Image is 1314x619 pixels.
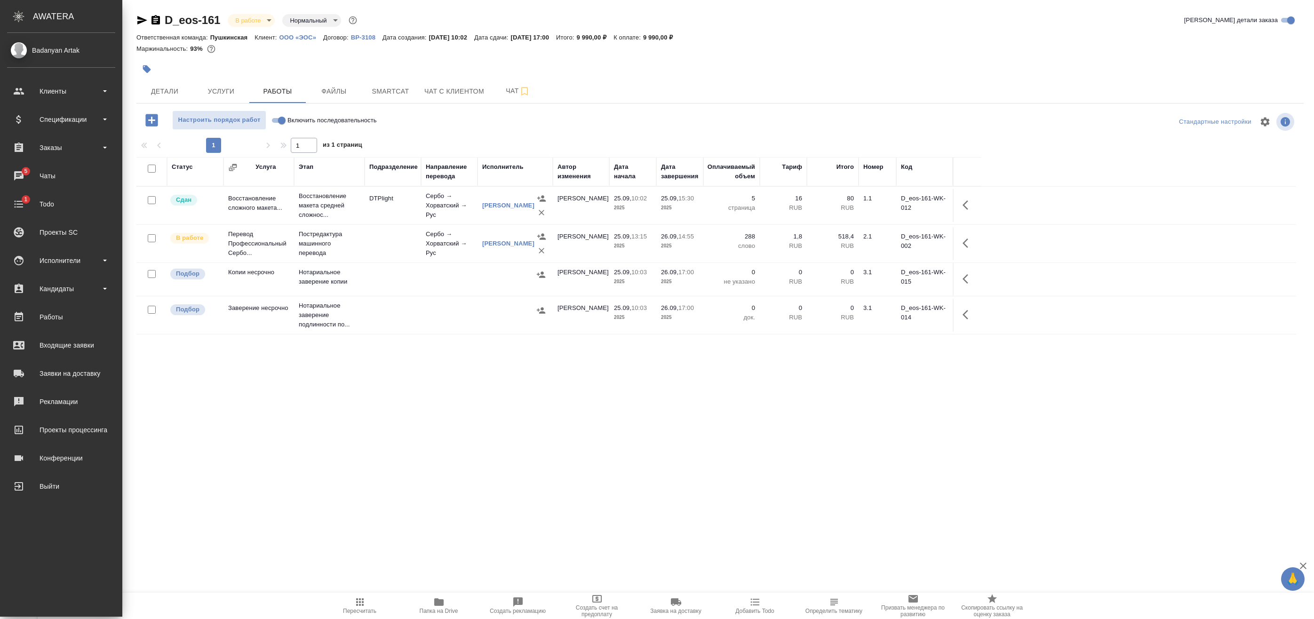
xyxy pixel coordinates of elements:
[958,604,1026,618] span: Скопировать ссылку на оценку заказа
[2,333,120,357] a: Входящие заявки
[836,162,854,172] div: Итого
[169,194,219,206] div: Менеджер проверил работу исполнителя, передает ее на следующий этап
[765,268,802,277] p: 0
[863,162,884,172] div: Номер
[228,14,275,27] div: В работе
[223,225,294,262] td: Перевод Профессиональный Сербо...
[661,241,699,251] p: 2025
[150,15,161,26] button: Скопировать ссылку
[614,162,652,181] div: Дата начала
[879,604,947,618] span: Призвать менеджера по развитию
[7,45,115,56] div: Badanyan Artak
[2,446,120,470] a: Конференции
[299,268,360,286] p: Нотариальное заверение копии
[953,593,1032,619] button: Скопировать ссылку на оценку заказа
[420,608,458,614] span: Папка на Drive
[495,85,541,97] span: Чат
[631,304,647,311] p: 10:03
[896,189,953,222] td: D_eos-161-WK-012
[351,34,382,41] p: ВР-3108
[7,141,115,155] div: Заказы
[708,303,755,313] p: 0
[901,162,912,172] div: Код
[2,390,120,413] a: Рекламации
[631,195,647,202] p: 10:02
[365,189,421,222] td: DTPlight
[7,451,115,465] div: Конференции
[614,241,652,251] p: 2025
[957,232,980,254] button: Здесь прячутся важные кнопки
[482,240,534,247] a: [PERSON_NAME]
[282,14,341,27] div: В работе
[708,232,755,241] p: 288
[176,269,199,278] p: Подбор
[176,233,203,243] p: В работе
[176,195,191,205] p: Сдан
[1285,569,1301,589] span: 🙏
[2,475,120,498] a: Выйти
[631,233,647,240] p: 13:15
[7,282,115,296] div: Кандидаты
[255,162,276,172] div: Услуга
[896,227,953,260] td: D_eos-161-WK-002
[812,194,854,203] p: 80
[190,45,205,52] p: 93%
[136,59,157,79] button: Добавить тэг
[139,111,165,130] button: Добавить работу
[1254,111,1276,133] span: Настроить таблицу
[812,203,854,213] p: RUB
[534,244,549,258] button: Удалить
[7,254,115,268] div: Исполнители
[765,241,802,251] p: RUB
[426,162,473,181] div: Направление перевода
[1184,16,1278,25] span: [PERSON_NAME] детали заказа
[534,303,548,317] button: Назначить
[782,162,802,172] div: Тариф
[478,593,557,619] button: Создать рекламацию
[347,14,359,26] button: Доп статусы указывают на важность/срочность заказа
[957,303,980,326] button: Здесь прячутся важные кнопки
[631,269,647,276] p: 10:03
[795,593,874,619] button: Определить тематику
[863,268,892,277] div: 3.1
[765,203,802,213] p: RUB
[812,303,854,313] p: 0
[172,111,266,130] button: Настроить порядок работ
[369,162,418,172] div: Подразделение
[708,313,755,322] p: док.
[812,268,854,277] p: 0
[7,169,115,183] div: Чаты
[482,202,534,209] a: [PERSON_NAME]
[7,423,115,437] div: Проекты процессинга
[614,277,652,286] p: 2025
[2,221,120,244] a: Проекты SC
[33,7,122,26] div: AWATERA
[169,303,219,316] div: Можно подбирать исполнителей
[765,303,802,313] p: 0
[678,304,694,311] p: 17:00
[765,232,802,241] p: 1,8
[716,593,795,619] button: Добавить Todo
[661,195,678,202] p: 25.09,
[735,608,774,614] span: Добавить Todo
[613,34,643,41] p: К оплате:
[136,34,210,41] p: Ответственная команда:
[1276,113,1296,131] span: Посмотреть информацию
[805,608,862,614] span: Определить тематику
[863,232,892,241] div: 2.1
[614,313,652,322] p: 2025
[421,225,478,262] td: Сербо → Хорватский → Рус
[765,194,802,203] p: 16
[136,15,148,26] button: Скопировать ссылку для ЯМессенджера
[896,299,953,332] td: D_eos-161-WK-014
[351,33,382,41] a: ВР-3108
[957,194,980,216] button: Здесь прячутся важные кнопки
[553,299,609,332] td: [PERSON_NAME]
[534,268,548,282] button: Назначить
[708,268,755,277] p: 0
[320,593,399,619] button: Пересчитать
[614,233,631,240] p: 25.09,
[18,195,33,204] span: 1
[172,162,193,172] div: Статус
[708,203,755,213] p: страница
